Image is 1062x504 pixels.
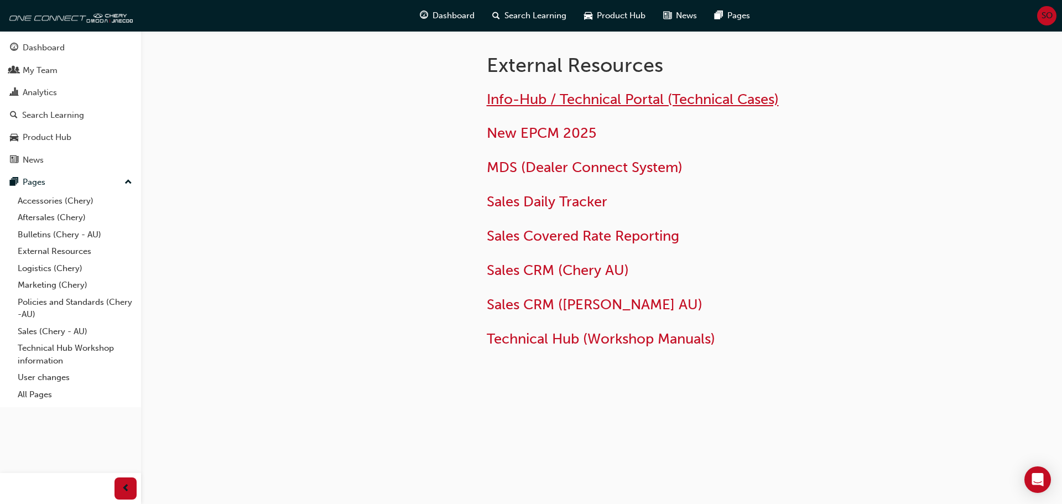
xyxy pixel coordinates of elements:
span: news-icon [10,155,18,165]
a: Sales Daily Tracker [487,193,607,210]
button: SO [1037,6,1056,25]
div: News [23,154,44,167]
div: Open Intercom Messenger [1024,466,1051,493]
span: chart-icon [10,88,18,98]
a: Info-Hub / Technical Portal (Technical Cases) [487,91,779,108]
a: news-iconNews [654,4,706,27]
a: guage-iconDashboard [411,4,483,27]
div: Product Hub [23,131,71,144]
a: Analytics [4,82,137,103]
div: Dashboard [23,41,65,54]
span: car-icon [584,9,592,23]
a: Logistics (Chery) [13,260,137,277]
a: Sales Covered Rate Reporting [487,227,679,245]
span: Search Learning [504,9,566,22]
button: Pages [4,172,137,193]
a: Dashboard [4,38,137,58]
span: people-icon [10,66,18,76]
span: Product Hub [597,9,645,22]
span: up-icon [124,175,132,190]
a: Search Learning [4,105,137,126]
div: My Team [23,64,58,77]
span: SO [1042,9,1053,22]
span: prev-icon [122,482,130,496]
span: search-icon [492,9,500,23]
a: Product Hub [4,127,137,148]
a: Accessories (Chery) [13,193,137,210]
span: pages-icon [715,9,723,23]
span: guage-icon [420,9,428,23]
a: Sales CRM ([PERSON_NAME] AU) [487,296,702,313]
span: Dashboard [433,9,475,22]
span: News [676,9,697,22]
a: Technical Hub (Workshop Manuals) [487,330,715,347]
button: DashboardMy TeamAnalyticsSearch LearningProduct HubNews [4,35,137,172]
a: Marketing (Chery) [13,277,137,294]
a: All Pages [13,386,137,403]
a: Bulletins (Chery - AU) [13,226,137,243]
a: External Resources [13,243,137,260]
a: User changes [13,369,137,386]
div: Search Learning [22,109,84,122]
a: Aftersales (Chery) [13,209,137,226]
span: guage-icon [10,43,18,53]
span: car-icon [10,133,18,143]
img: oneconnect [6,4,133,27]
h1: External Resources [487,53,850,77]
a: Technical Hub Workshop information [13,340,137,369]
a: Sales (Chery - AU) [13,323,137,340]
span: search-icon [10,111,18,121]
a: News [4,150,137,170]
a: pages-iconPages [706,4,759,27]
div: Analytics [23,86,57,99]
div: Pages [23,176,45,189]
a: Policies and Standards (Chery -AU) [13,294,137,323]
a: car-iconProduct Hub [575,4,654,27]
span: pages-icon [10,178,18,188]
a: search-iconSearch Learning [483,4,575,27]
a: My Team [4,60,137,81]
a: MDS (Dealer Connect System) [487,159,683,176]
span: Pages [727,9,750,22]
span: news-icon [663,9,671,23]
a: New EPCM 2025 [487,124,596,142]
a: Sales CRM (Chery AU) [487,262,629,279]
